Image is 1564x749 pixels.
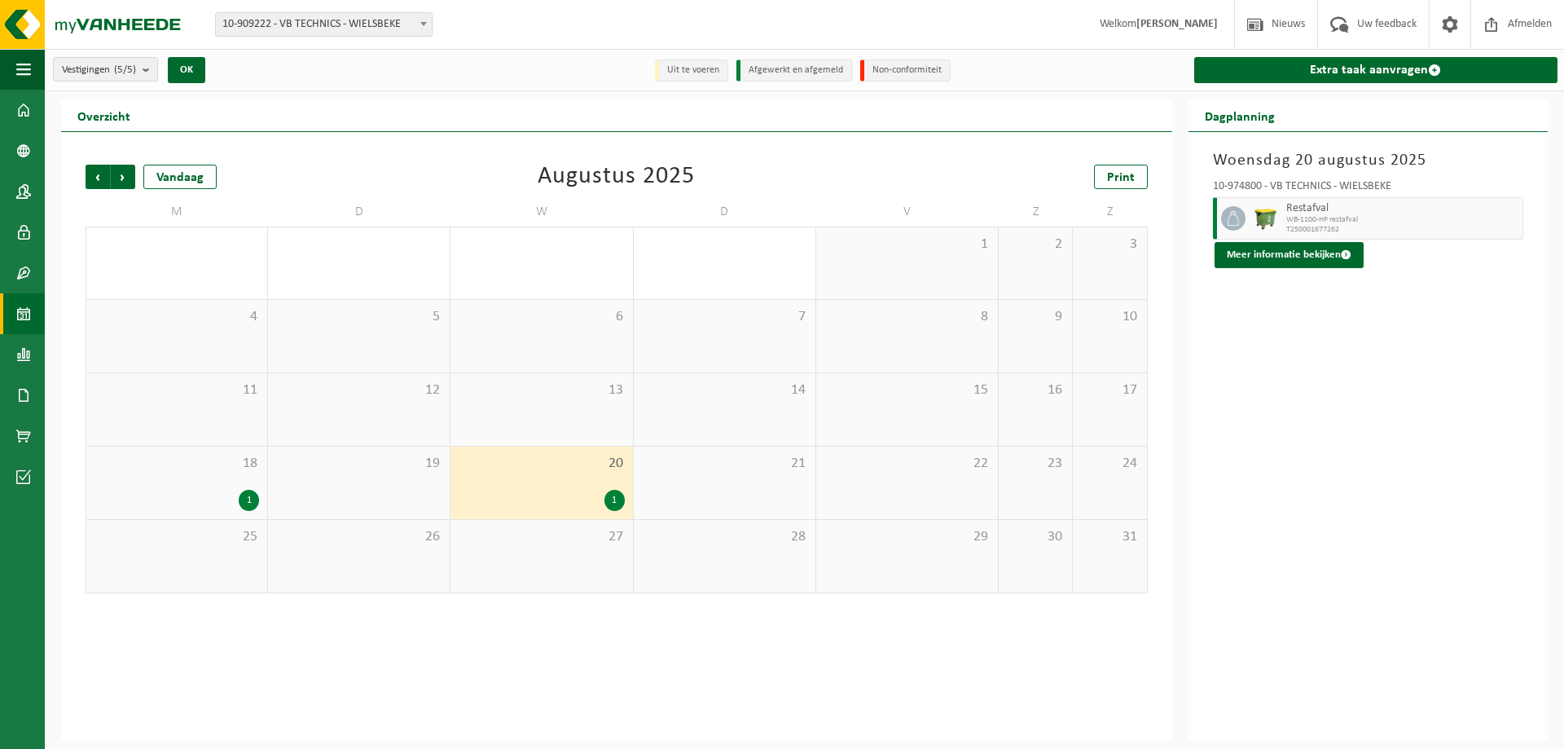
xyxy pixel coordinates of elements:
[94,308,259,326] span: 4
[1081,455,1138,473] span: 24
[999,197,1073,227] td: Z
[1007,528,1064,546] span: 30
[1107,171,1135,184] span: Print
[53,57,158,82] button: Vestigingen(5/5)
[642,528,807,546] span: 28
[736,59,852,82] li: Afgewerkt en afgemeld
[215,12,433,37] span: 10-909222 - VB TECHNICS - WIELSBEKE
[276,528,442,546] span: 26
[1286,202,1518,215] span: Restafval
[634,197,816,227] td: D
[860,59,951,82] li: Non-conformiteit
[824,528,990,546] span: 29
[168,57,205,83] button: OK
[268,197,450,227] td: D
[111,165,135,189] span: Volgende
[86,165,110,189] span: Vorige
[94,455,259,473] span: 18
[1213,181,1523,197] div: 10-974800 - VB TECHNICS - WIELSBEKE
[1194,57,1557,83] a: Extra taak aanvragen
[1007,236,1064,253] span: 2
[459,455,624,473] span: 20
[61,99,147,131] h2: Overzicht
[62,58,136,82] span: Vestigingen
[538,165,695,189] div: Augustus 2025
[216,13,432,36] span: 10-909222 - VB TECHNICS - WIELSBEKE
[642,455,807,473] span: 21
[94,381,259,399] span: 11
[1081,308,1138,326] span: 10
[824,455,990,473] span: 22
[642,308,807,326] span: 7
[1136,18,1218,30] strong: [PERSON_NAME]
[1286,215,1518,225] span: WB-1100-HP restafval
[816,197,999,227] td: V
[459,308,624,326] span: 6
[276,455,442,473] span: 19
[276,381,442,399] span: 12
[1007,308,1064,326] span: 9
[824,381,990,399] span: 15
[86,197,268,227] td: M
[1213,148,1523,173] h3: Woensdag 20 augustus 2025
[1188,99,1291,131] h2: Dagplanning
[655,59,728,82] li: Uit te voeren
[1094,165,1148,189] a: Print
[114,64,136,75] count: (5/5)
[1007,381,1064,399] span: 16
[94,528,259,546] span: 25
[239,490,259,511] div: 1
[604,490,625,511] div: 1
[1073,197,1147,227] td: Z
[1007,455,1064,473] span: 23
[642,381,807,399] span: 14
[1081,528,1138,546] span: 31
[276,308,442,326] span: 5
[1286,225,1518,235] span: T250001677262
[459,528,624,546] span: 27
[824,308,990,326] span: 8
[143,165,217,189] div: Vandaag
[459,381,624,399] span: 13
[1081,381,1138,399] span: 17
[824,236,990,253] span: 1
[1081,236,1138,253] span: 3
[1215,242,1364,268] button: Meer informatie bekijken
[1254,206,1278,231] img: WB-1100-HPE-GN-50
[450,197,633,227] td: W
